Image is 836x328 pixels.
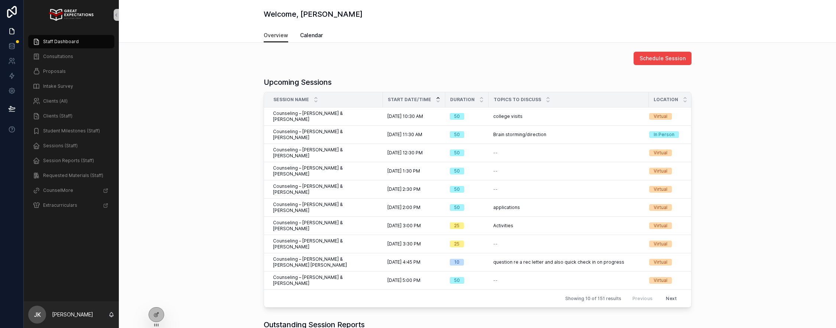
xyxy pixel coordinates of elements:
[273,274,378,286] span: Counseling – [PERSON_NAME] & [PERSON_NAME]
[454,204,460,211] div: 50
[43,143,78,149] span: Sessions (Staff)
[43,98,68,104] span: Clients (All)
[273,202,378,213] span: Counseling – [PERSON_NAME] & [PERSON_NAME]
[493,113,523,119] span: college visits
[387,205,420,210] span: [DATE] 2:00 PM
[454,259,459,266] div: 10
[493,241,498,247] span: --
[28,154,114,167] a: Session Reports (Staff)
[28,184,114,197] a: CounselMore
[43,39,79,45] span: Staff Dashboard
[28,35,114,48] a: Staff Dashboard
[273,97,309,103] span: Session Name
[264,32,288,39] span: Overview
[52,311,93,318] p: [PERSON_NAME]
[493,223,513,229] span: Activities
[493,168,498,174] span: --
[273,238,378,250] span: Counseling – [PERSON_NAME] & [PERSON_NAME]
[493,277,498,283] span: --
[273,129,378,141] span: Counseling – [PERSON_NAME] & [PERSON_NAME]
[273,256,378,268] span: Counseling – [PERSON_NAME] & [PERSON_NAME] [PERSON_NAME]
[300,32,323,39] span: Calendar
[387,113,423,119] span: [DATE] 10:30 AM
[43,187,73,193] span: CounselMore
[654,168,667,174] div: Virtual
[634,52,692,65] button: Schedule Session
[654,113,667,120] div: Virtual
[661,293,682,304] button: Next
[34,310,41,319] span: JK
[43,158,94,164] span: Session Reports (Staff)
[493,186,498,192] span: --
[454,277,460,284] div: 50
[43,68,66,74] span: Proposals
[28,124,114,138] a: Student Milestones (Staff)
[387,259,420,265] span: [DATE] 4:45 PM
[654,97,678,103] span: Location
[387,223,421,229] span: [DATE] 3:00 PM
[654,149,667,156] div: Virtual
[493,205,520,210] span: applications
[43,173,103,179] span: Requested Materials (Staff)
[454,131,460,138] div: 50
[300,29,323,44] a: Calendar
[654,222,667,229] div: Virtual
[28,50,114,63] a: Consultations
[450,97,475,103] span: Duration
[273,183,378,195] span: Counseling – [PERSON_NAME] & [PERSON_NAME]
[43,113,72,119] span: Clients (Staff)
[454,241,459,247] div: 25
[273,110,378,122] span: Counseling – [PERSON_NAME] & [PERSON_NAME]
[387,132,422,138] span: [DATE] 11:30 AM
[387,150,423,156] span: [DATE] 12:30 PM
[264,9,362,19] h1: Welcome, [PERSON_NAME]
[654,131,674,138] div: In Person
[640,55,686,62] span: Schedule Session
[454,113,460,120] div: 50
[454,222,459,229] div: 25
[654,186,667,193] div: Virtual
[43,54,73,60] span: Consultations
[24,30,119,222] div: scrollable content
[273,147,378,159] span: Counseling – [PERSON_NAME] & [PERSON_NAME]
[43,202,77,208] span: Extracurriculars
[493,150,498,156] span: --
[388,97,431,103] span: Start Date/Time
[387,277,420,283] span: [DATE] 5:00 PM
[387,241,421,247] span: [DATE] 3:30 PM
[264,77,332,87] h1: Upcoming Sessions
[493,259,624,265] span: question re a rec letter and also quick check in on progress
[654,259,667,266] div: Virtual
[454,168,460,174] div: 50
[565,296,621,302] span: Showing 10 of 151 results
[28,169,114,182] a: Requested Materials (Staff)
[43,83,73,89] span: Intake Survey
[387,168,420,174] span: [DATE] 1:30 PM
[28,94,114,108] a: Clients (All)
[654,241,667,247] div: Virtual
[28,80,114,93] a: Intake Survey
[387,186,420,192] span: [DATE] 2:30 PM
[273,165,378,177] span: Counseling – [PERSON_NAME] & [PERSON_NAME]
[454,149,460,156] div: 50
[273,220,378,232] span: Counseling – [PERSON_NAME] & [PERSON_NAME]
[654,277,667,284] div: Virtual
[28,139,114,152] a: Sessions (Staff)
[28,65,114,78] a: Proposals
[28,199,114,212] a: Extracurriculars
[454,186,460,193] div: 50
[493,132,546,138] span: Brain storming/direction
[494,97,541,103] span: Topics to discuss
[654,204,667,211] div: Virtual
[264,29,288,43] a: Overview
[49,9,93,21] img: App logo
[43,128,100,134] span: Student Milestones (Staff)
[28,109,114,123] a: Clients (Staff)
